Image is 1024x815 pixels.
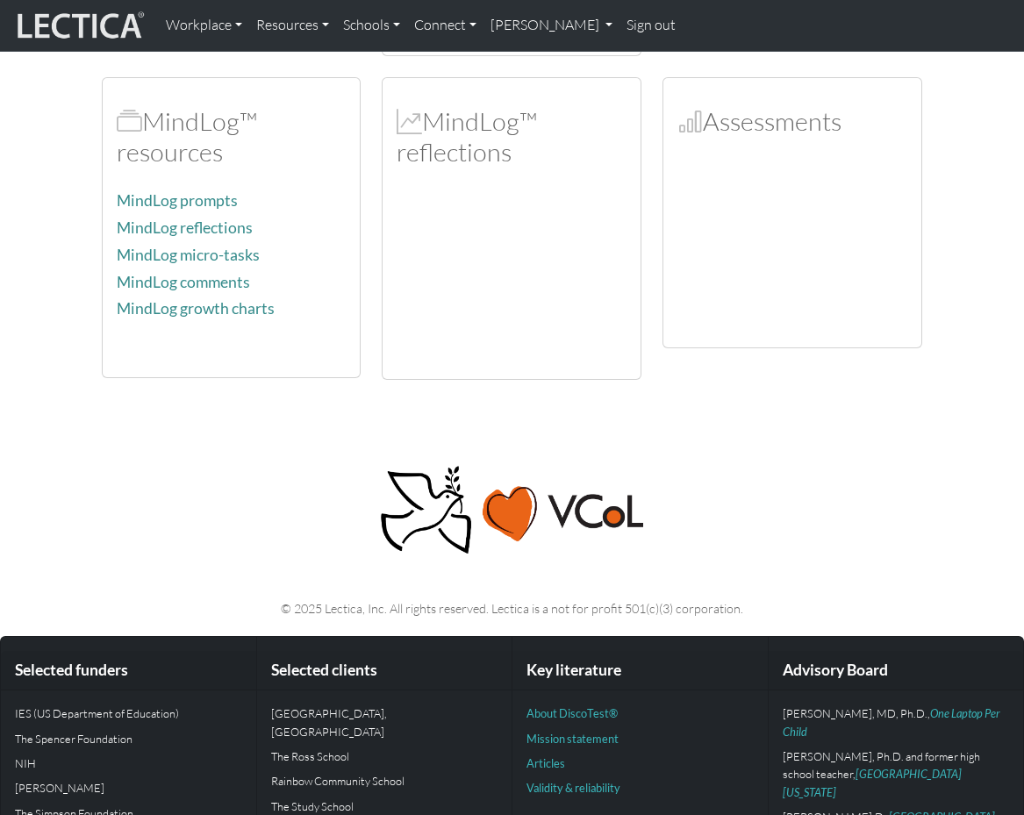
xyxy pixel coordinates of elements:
a: Schools [336,7,407,44]
h2: Assessments [677,106,907,137]
a: MindLog prompts [117,191,238,210]
div: Selected funders [1,651,256,690]
p: © 2025 Lectica, Inc. All rights reserved. Lectica is a not for profit 501(c)(3) corporation. [102,598,923,618]
p: The Spencer Foundation [15,730,242,747]
p: [PERSON_NAME], MD, Ph.D., [783,704,1010,740]
div: Key literature [512,651,768,690]
p: IES (US Department of Education) [15,704,242,722]
a: Sign out [619,7,683,44]
span: Assessments [677,105,703,137]
a: Articles [526,756,565,770]
a: About DiscoTest® [526,706,618,720]
a: Mission statement [526,732,619,746]
a: Validity & reliability [526,781,620,795]
img: lecticalive [13,9,145,42]
a: [GEOGRAPHIC_DATA][US_STATE] [783,767,962,798]
span: MindLog [397,105,422,137]
p: The Study School [271,797,498,815]
img: Peace, love, VCoL [376,464,648,556]
span: MindLog™ resources [117,105,142,137]
a: MindLog micro-tasks [117,246,260,264]
p: The Ross School [271,747,498,765]
a: MindLog growth charts [117,299,275,318]
h2: MindLog™ reflections [397,106,627,167]
a: Workplace [159,7,249,44]
a: MindLog comments [117,273,250,291]
div: Selected clients [257,651,512,690]
div: Advisory Board [769,651,1024,690]
p: Rainbow Community School [271,772,498,790]
p: [GEOGRAPHIC_DATA], [GEOGRAPHIC_DATA] [271,704,498,740]
a: MindLog reflections [117,218,253,237]
a: [PERSON_NAME] [483,7,619,44]
p: [PERSON_NAME], Ph.D. and former high school teacher, [783,747,1010,801]
h2: MindLog™ resources [117,106,347,167]
a: Connect [407,7,483,44]
p: NIH [15,754,242,772]
a: Resources [249,7,336,44]
p: [PERSON_NAME] [15,779,242,797]
a: One Laptop Per Child [783,706,999,738]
